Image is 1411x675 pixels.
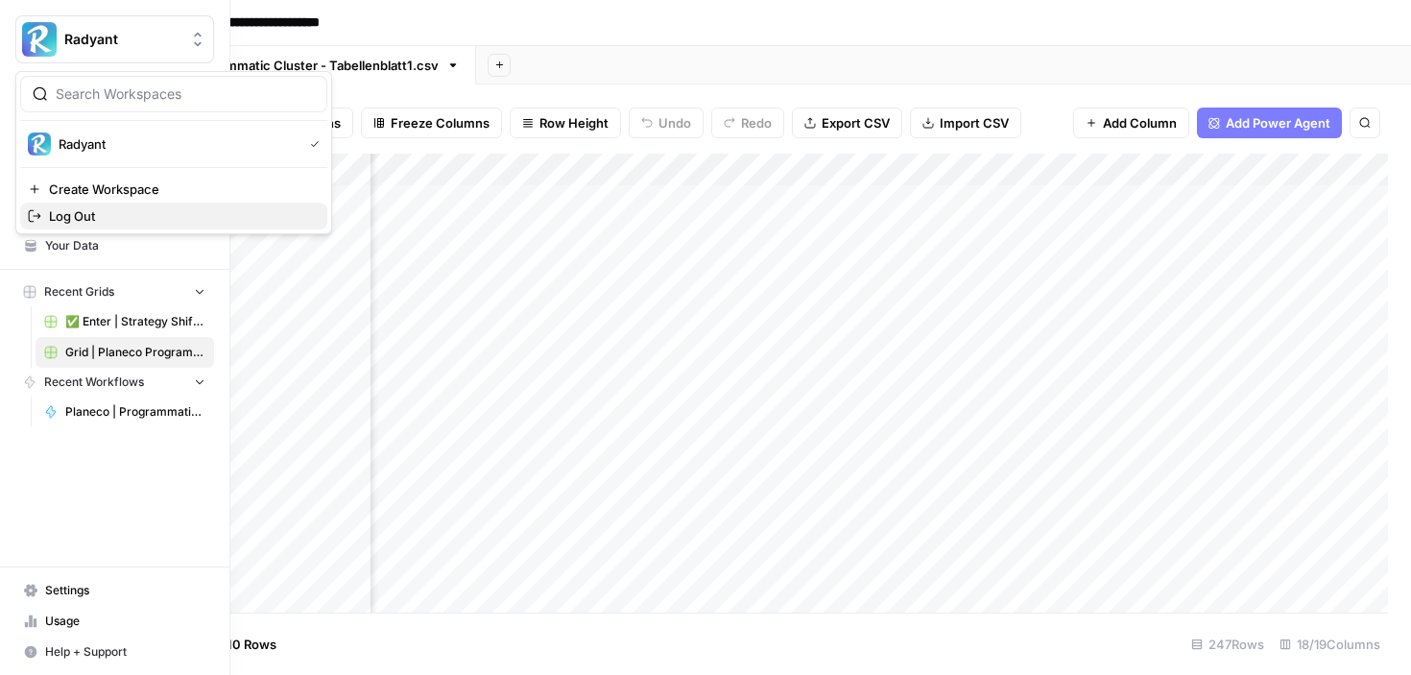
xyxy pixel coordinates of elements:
a: Log Out [20,203,327,229]
span: Help + Support [45,643,205,661]
button: Recent Workflows [15,368,214,397]
button: Freeze Columns [361,108,502,138]
span: Add Power Agent [1226,113,1330,133]
span: Add Column [1103,113,1177,133]
span: Your Data [45,237,205,254]
button: Export CSV [792,108,902,138]
span: Freeze Columns [391,113,490,133]
button: Undo [629,108,704,138]
a: Usage [15,606,214,637]
span: Add 10 Rows [200,635,276,654]
img: Radyant Logo [28,133,51,156]
div: Planeco Programmatic Cluster - Tabellenblatt1.csv [135,56,439,75]
span: Redo [741,113,772,133]
span: Row Height [539,113,609,133]
button: Workspace: Radyant [15,15,214,63]
span: Recent Grids [44,283,114,301]
a: Grid | Planeco Programmatic Cluster [36,337,214,368]
div: 247 Rows [1184,629,1272,660]
button: Recent Grids [15,277,214,306]
a: Planeco | Programmatic Cluster für "Bauvoranfrage" [36,397,214,427]
a: Your Data [15,230,214,261]
span: Log Out [49,206,312,226]
button: Help + Support [15,637,214,667]
button: Add Column [1073,108,1189,138]
a: Planeco Programmatic Cluster - Tabellenblatt1.csv [98,46,476,84]
img: Radyant Logo [22,22,57,57]
button: Row Height [510,108,621,138]
a: ✅ Enter | Strategy Shift 2025 | Blog Posts Update [36,306,214,337]
span: ✅ Enter | Strategy Shift 2025 | Blog Posts Update [65,313,205,330]
span: Settings [45,582,205,599]
span: Export CSV [822,113,890,133]
div: 18/19 Columns [1272,629,1388,660]
a: Settings [15,575,214,606]
div: Workspace: Radyant [15,71,332,234]
a: Create Workspace [20,176,327,203]
span: Radyant [64,30,180,49]
span: Create Workspace [49,180,312,199]
button: Add Power Agent [1197,108,1342,138]
span: Import CSV [940,113,1009,133]
span: Grid | Planeco Programmatic Cluster [65,344,205,361]
span: Undo [658,113,691,133]
span: Radyant [59,134,295,154]
button: Import CSV [910,108,1021,138]
input: Search Workspaces [56,84,315,104]
span: Recent Workflows [44,374,144,391]
span: Planeco | Programmatic Cluster für "Bauvoranfrage" [65,403,205,421]
button: Redo [711,108,784,138]
span: Usage [45,613,205,630]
